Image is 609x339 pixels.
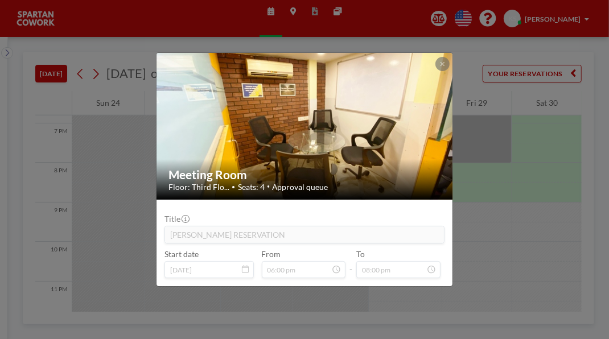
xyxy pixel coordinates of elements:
[267,184,270,190] span: •
[349,253,352,275] span: -
[157,15,453,238] img: 537.jpg
[356,249,365,259] label: To
[168,167,442,182] h2: Meeting Room
[164,249,199,259] label: Start date
[262,249,281,259] label: From
[168,182,229,192] span: Floor: Third Flo...
[165,226,444,243] input: (No title)
[232,183,236,191] span: •
[164,214,188,224] label: Title
[273,182,328,192] span: Approval queue
[238,182,265,192] span: Seats: 4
